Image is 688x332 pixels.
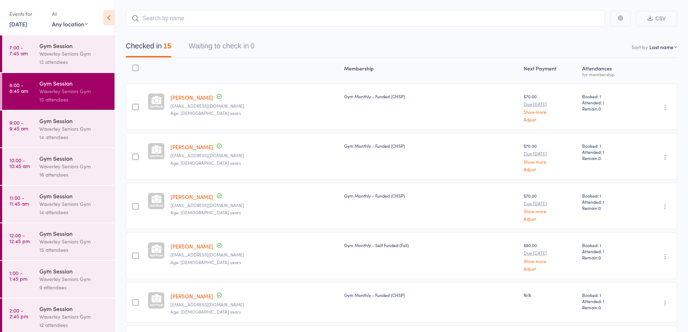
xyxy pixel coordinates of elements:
[524,159,577,164] a: Show more
[524,151,577,156] small: Due [DATE]
[598,304,601,310] span: 0
[39,79,108,87] div: Gym Session
[344,143,518,149] div: Gym Monthly - Funded (CHSP)
[39,200,108,208] div: Waverley Seniors Gym
[52,20,88,28] div: Any location
[39,275,108,283] div: Waverley Seniors Gym
[39,229,108,237] div: Gym Session
[582,254,634,260] span: Remain:
[39,321,108,329] div: 12 attendees
[9,270,27,281] time: 1:00 - 1:45 pm
[582,193,634,199] span: Booked: 1
[582,72,634,77] div: for membership
[170,242,213,250] a: [PERSON_NAME]
[582,248,634,254] span: Attended: 1
[39,312,108,321] div: Waverley Seniors Gym
[39,58,108,66] div: 13 attendees
[39,208,108,216] div: 14 attendees
[598,155,601,161] span: 0
[2,223,114,260] a: 12:00 -12:45 pmGym SessionWaverley Seniors Gym15 attendees
[344,242,518,248] div: Gym Monthly - Self Funded (Full)
[582,155,634,161] span: Remain:
[170,160,241,166] span: Age: [DEMOGRAPHIC_DATA] years
[582,99,634,105] span: Attended: 1
[524,117,577,122] a: Adjust
[344,93,518,99] div: Gym Monthly - Funded (CHSP)
[2,261,114,298] a: 1:00 -1:45 pmGym SessionWaverley Seniors Gym9 attendees
[39,154,108,162] div: Gym Session
[524,250,577,255] small: Due [DATE]
[170,94,213,101] a: [PERSON_NAME]
[39,305,108,312] div: Gym Session
[579,61,637,80] div: Atten­dances
[524,259,577,263] a: Show more
[39,125,108,133] div: Waverley Seniors Gym
[2,35,114,72] a: 7:00 -7:45 amGym SessionWaverley Seniors Gym13 attendees
[170,252,338,257] small: ruthhughes1107@gmail.com
[2,73,114,110] a: 8:00 -8:45 amGym SessionWaverley Seniors Gym15 attendees
[170,153,338,158] small: cmcharlton01@gmail.com
[582,149,634,155] span: Attended: 1
[582,242,634,248] span: Booked: 1
[250,42,254,50] div: 0
[170,110,241,116] span: Age: [DEMOGRAPHIC_DATA] years
[9,307,28,319] time: 2:00 - 2:45 pm
[170,309,241,315] span: Age: [DEMOGRAPHIC_DATA] years
[636,11,677,26] button: CSV
[524,143,577,171] div: $70.00
[39,237,108,246] div: Waverley Seniors Gym
[341,61,521,80] div: Membership
[598,254,601,260] span: 0
[39,162,108,171] div: Waverley Seniors Gym
[582,205,634,211] span: Remain:
[170,103,338,108] small: superalto13@yahoo.com.au
[2,148,114,185] a: 10:00 -10:45 amGym SessionWaverley Seniors Gym16 attendees
[39,87,108,95] div: Waverley Seniors Gym
[170,203,338,208] small: charltonp02@gmail.com
[598,205,601,211] span: 0
[163,42,171,50] div: 15
[524,167,577,172] a: Adjust
[524,193,577,221] div: $70.00
[39,171,108,179] div: 16 attendees
[582,292,634,298] span: Booked: 1
[9,232,30,244] time: 12:00 - 12:45 pm
[39,133,108,141] div: 14 attendees
[524,292,577,298] div: N/A
[39,117,108,125] div: Gym Session
[582,304,634,310] span: Remain:
[524,102,577,107] small: Due [DATE]
[524,109,577,114] a: Show more
[9,44,28,56] time: 7:00 - 7:45 am
[9,157,30,169] time: 10:00 - 10:45 am
[582,93,634,99] span: Booked: 1
[52,8,88,20] div: At
[344,193,518,199] div: Gym Monthly - Funded (CHSP)
[39,192,108,200] div: Gym Session
[9,120,28,131] time: 9:00 - 9:45 am
[170,259,241,265] span: Age: [DEMOGRAPHIC_DATA] years
[524,242,577,271] div: $90.00
[126,38,171,57] button: Checked in15
[9,195,29,206] time: 11:00 - 11:45 am
[582,143,634,149] span: Booked: 1
[9,82,28,94] time: 8:00 - 8:45 am
[524,209,577,214] a: Show more
[126,10,605,27] input: Search by name
[582,298,634,304] span: Attended: 1
[39,283,108,292] div: 9 attendees
[39,267,108,275] div: Gym Session
[524,93,577,122] div: $70.00
[2,186,114,223] a: 11:00 -11:45 amGym SessionWaverley Seniors Gym14 attendees
[524,201,577,206] small: Due [DATE]
[2,111,114,147] a: 9:00 -9:45 amGym SessionWaverley Seniors Gym14 attendees
[170,209,241,215] span: Age: [DEMOGRAPHIC_DATA] years
[39,42,108,49] div: Gym Session
[9,20,27,28] a: [DATE]
[344,292,518,298] div: Gym Monthly - Funded (CHSP)
[524,266,577,271] a: Adjust
[582,105,634,112] span: Remain:
[598,105,601,112] span: 0
[170,302,338,307] small: ekraegen@me.com
[170,143,213,151] a: [PERSON_NAME]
